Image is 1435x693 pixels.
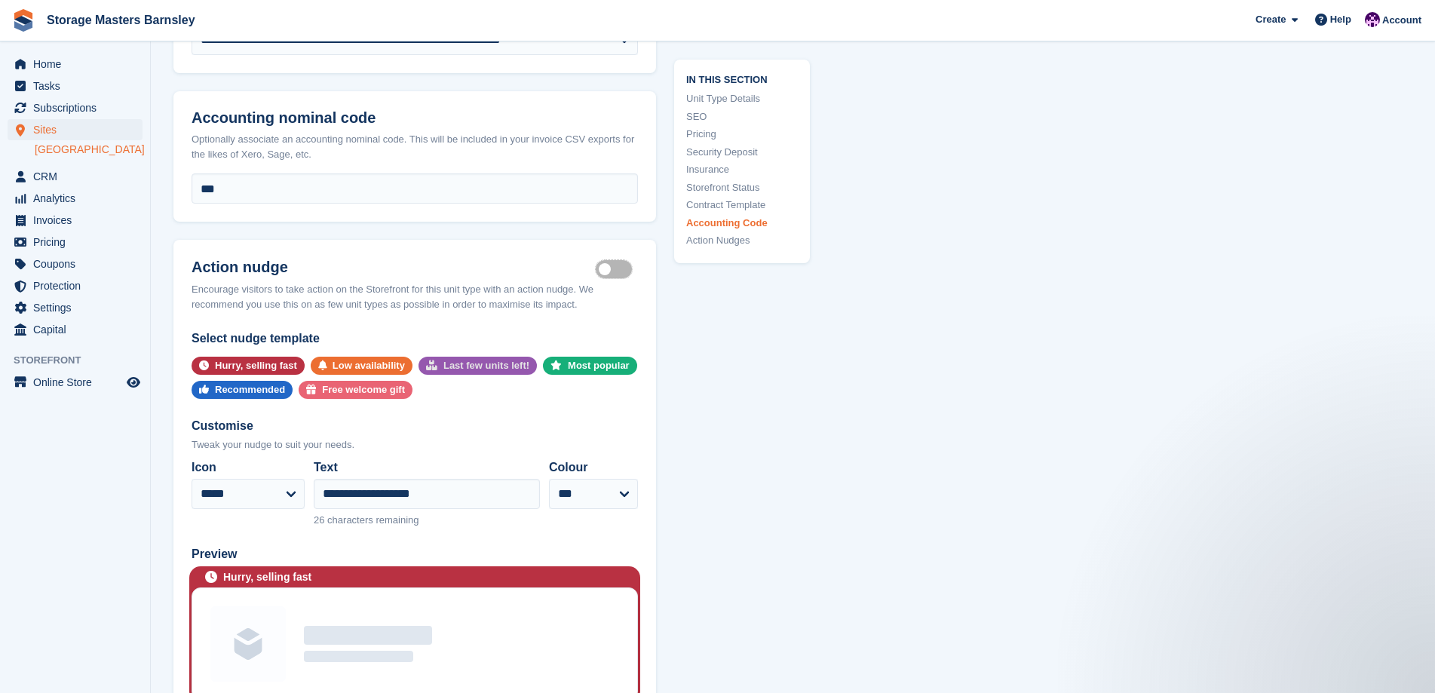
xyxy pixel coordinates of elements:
a: menu [8,253,143,274]
div: Customise [192,417,638,435]
span: Help [1330,12,1351,27]
span: CRM [33,166,124,187]
span: In this section [686,71,798,85]
div: Hurry, selling fast [223,569,311,585]
span: Invoices [33,210,124,231]
div: Free welcome gift [322,381,405,399]
span: Subscriptions [33,97,124,118]
h2: Action nudge [192,258,596,276]
div: Last few units left! [443,357,529,375]
span: Coupons [33,253,124,274]
span: Online Store [33,372,124,393]
a: Preview store [124,373,143,391]
span: Home [33,54,124,75]
a: menu [8,166,143,187]
div: Tweak your nudge to suit your needs. [192,437,638,452]
span: Tasks [33,75,124,97]
button: Free welcome gift [299,381,412,399]
span: Analytics [33,188,124,209]
a: Storage Masters Barnsley [41,8,201,32]
button: Recommended [192,381,293,399]
div: Low availability [333,357,405,375]
a: menu [8,210,143,231]
label: Is active [596,268,638,271]
a: menu [8,275,143,296]
label: Colour [549,458,638,477]
span: 26 [314,514,324,526]
a: menu [8,97,143,118]
span: Pricing [33,232,124,253]
a: menu [8,319,143,340]
a: menu [8,188,143,209]
div: Recommended [215,381,285,399]
span: Protection [33,275,124,296]
img: Louise Masters [1365,12,1380,27]
span: Create [1256,12,1286,27]
div: Most popular [568,357,630,375]
a: Storefront Status [686,179,798,195]
div: Select nudge template [192,330,638,348]
img: stora-icon-8386f47178a22dfd0bd8f6a31ec36ba5ce8667c1dd55bd0f319d3a0aa187defe.svg [12,9,35,32]
a: Insurance [686,162,798,177]
a: menu [8,232,143,253]
div: Hurry, selling fast [215,357,297,375]
span: Capital [33,319,124,340]
div: Optionally associate an accounting nominal code. This will be included in your invoice CSV export... [192,132,638,161]
a: menu [8,119,143,140]
a: Accounting Code [686,215,798,230]
button: Hurry, selling fast [192,357,305,375]
button: Most popular [543,357,637,375]
a: menu [8,372,143,393]
a: Pricing [686,127,798,142]
a: Action Nudges [686,233,798,248]
span: Settings [33,297,124,318]
div: Preview [192,545,638,563]
a: menu [8,54,143,75]
span: characters remaining [327,514,419,526]
button: Last few units left! [419,357,537,375]
a: Unit Type Details [686,91,798,106]
button: Low availability [311,357,412,375]
a: menu [8,75,143,97]
div: Encourage visitors to take action on the Storefront for this unit type with an action nudge. We r... [192,282,638,311]
a: Security Deposit [686,144,798,159]
label: Icon [192,458,305,477]
a: Contract Template [686,198,798,213]
span: Storefront [14,353,150,368]
h2: Accounting nominal code [192,109,638,127]
img: Unit group image placeholder [210,606,286,682]
label: Text [314,458,540,477]
span: Sites [33,119,124,140]
a: menu [8,297,143,318]
a: SEO [686,109,798,124]
span: Account [1382,13,1421,28]
a: [GEOGRAPHIC_DATA] [35,143,143,157]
